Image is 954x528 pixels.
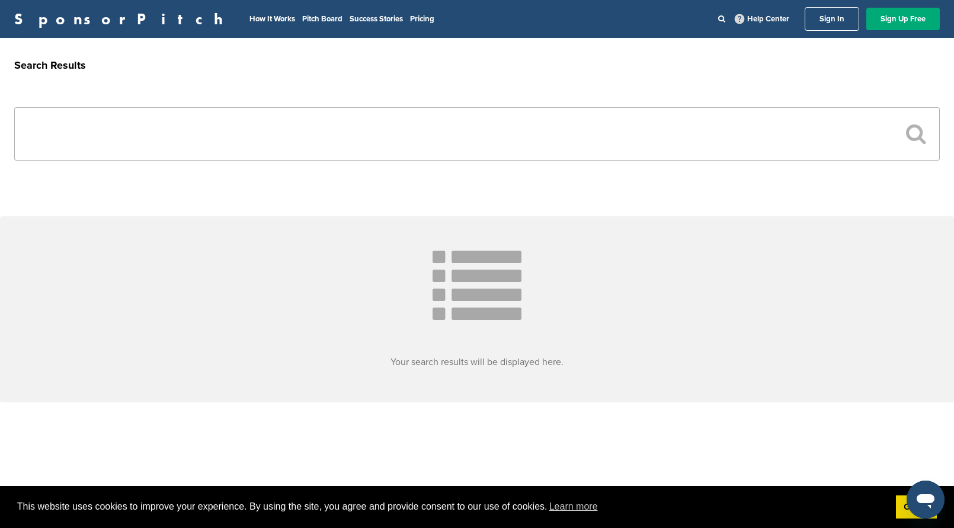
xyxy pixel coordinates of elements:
[410,14,434,24] a: Pricing
[14,57,940,73] h2: Search Results
[249,14,295,24] a: How It Works
[866,8,940,30] a: Sign Up Free
[350,14,403,24] a: Success Stories
[805,7,859,31] a: Sign In
[907,481,945,519] iframe: Button to launch messaging window
[14,355,940,369] h3: Your search results will be displayed here.
[732,12,792,26] a: Help Center
[14,11,231,27] a: SponsorPitch
[302,14,342,24] a: Pitch Board
[548,498,600,516] a: learn more about cookies
[896,495,937,519] a: dismiss cookie message
[17,498,886,516] span: This website uses cookies to improve your experience. By using the site, you agree and provide co...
